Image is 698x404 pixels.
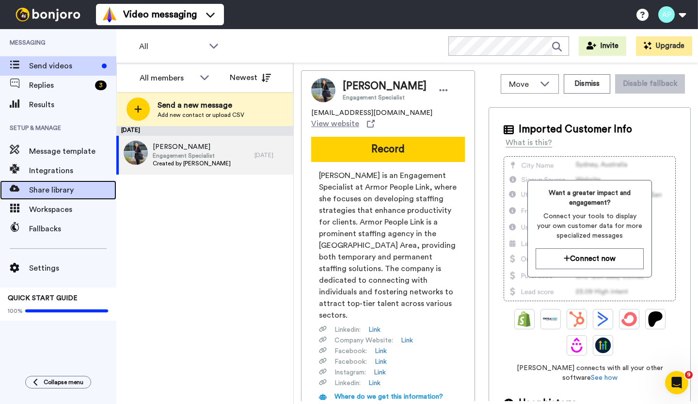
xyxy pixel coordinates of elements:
div: [DATE] [116,126,293,136]
button: Connect now [536,248,644,269]
span: View website [311,118,359,129]
img: dabd8d6b-c823-4462-860e-544a9492cbc5.jpg [124,141,148,165]
span: Integrations [29,165,116,177]
div: What is this? [506,137,552,148]
button: Disable fallback [615,74,685,94]
span: Engagement Specialist [343,94,427,101]
img: Ontraport [543,311,558,327]
span: Linkedin : [334,325,361,335]
iframe: Intercom live chat [665,371,688,394]
img: ActiveCampaign [595,311,611,327]
button: Dismiss [564,74,610,94]
span: QUICK START GUIDE [8,295,78,302]
span: Fallbacks [29,223,116,235]
span: Results [29,99,116,111]
a: Link [368,378,381,388]
span: Linkedin : [334,378,361,388]
a: Link [368,325,381,335]
img: ConvertKit [621,311,637,327]
button: Newest [222,68,278,87]
img: vm-color.svg [102,7,117,22]
span: Company Website : [334,336,393,345]
button: Collapse menu [25,376,91,388]
span: Share library [29,184,116,196]
a: Link [375,357,387,367]
span: Created by [PERSON_NAME] [153,160,231,167]
span: [PERSON_NAME] [343,79,427,94]
span: [EMAIL_ADDRESS][DOMAIN_NAME] [311,108,432,118]
span: Where do we get this information? [334,393,443,400]
span: Add new contact or upload CSV [158,111,244,119]
span: Connect your tools to display your own customer data for more specialized messages [536,211,644,241]
a: See how [591,374,618,381]
span: [PERSON_NAME] connects with all your other software [504,363,676,383]
span: Instagram : [334,368,366,377]
a: Link [401,336,413,345]
span: Engagement Specialist [153,152,231,160]
img: Drip [569,338,585,353]
span: Imported Customer Info [519,122,632,137]
img: GoHighLevel [595,338,611,353]
button: Invite [579,36,626,56]
span: Send a new message [158,99,244,111]
span: Facebook : [334,346,367,356]
a: View website [311,118,375,129]
button: Record [311,137,465,162]
div: 3 [95,81,107,90]
span: Move [509,79,535,90]
img: bj-logo-header-white.svg [12,8,84,21]
span: All [139,41,204,52]
span: Facebook : [334,357,367,367]
span: Replies [29,80,91,91]
a: Link [374,368,386,377]
span: Send videos [29,60,98,72]
div: [DATE] [254,151,288,159]
button: Upgrade [636,36,692,56]
span: Settings [29,262,116,274]
span: Message template [29,145,116,157]
img: Hubspot [569,311,585,327]
div: All members [140,72,195,84]
span: Collapse menu [44,378,83,386]
span: 100% [8,307,23,315]
span: [PERSON_NAME] [153,142,231,152]
img: Shopify [517,311,532,327]
span: [PERSON_NAME] is an Engagement Specialist at Armor People Link, where she focuses on developing s... [319,170,457,321]
span: Video messaging [123,8,197,21]
a: Link [375,346,387,356]
span: Want a greater impact and engagement? [536,188,644,208]
img: Image of Gurpreet Rakhra [311,78,335,102]
img: Patreon [648,311,663,327]
span: Workspaces [29,204,116,215]
span: 9 [685,371,693,379]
